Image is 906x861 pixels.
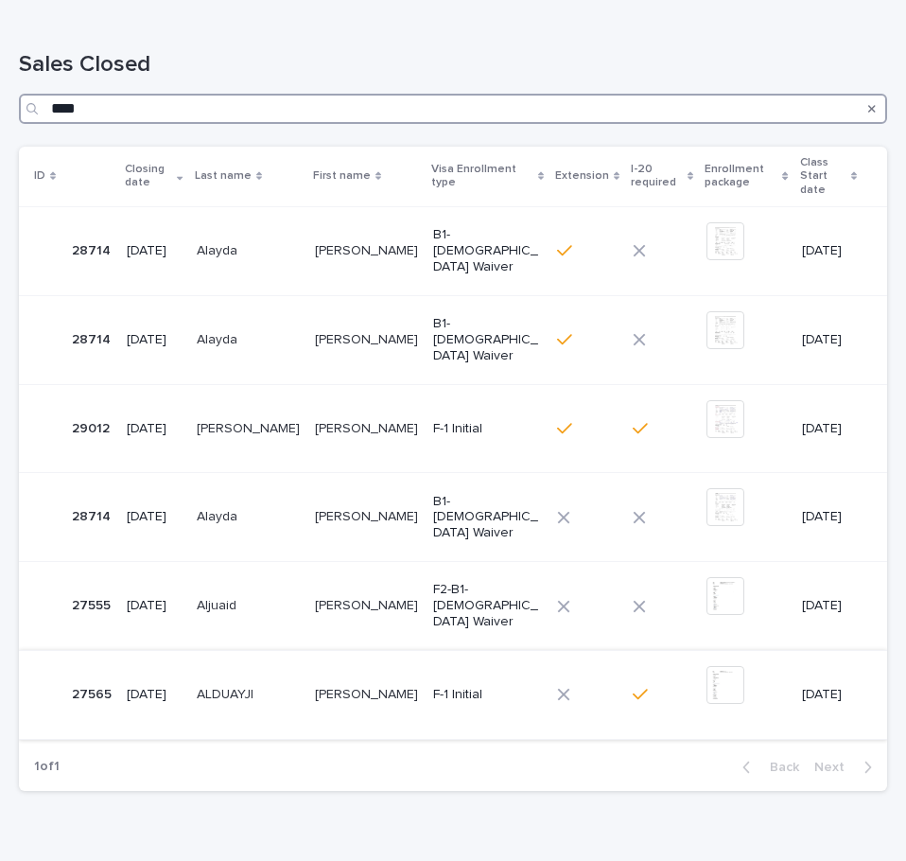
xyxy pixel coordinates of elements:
tr: 2756527565 [DATE]ALDUAYJIALDUAYJI [PERSON_NAME][PERSON_NAME] F-1 Initial[DATE] [19,650,887,739]
p: B1-[DEMOGRAPHIC_DATA] Waiver [433,227,538,274]
p: Class Start date [800,152,846,201]
p: [DATE] [802,509,857,525]
p: [DATE] [127,332,182,348]
p: Alayda [197,328,241,348]
p: [DATE] [127,509,182,525]
span: Back [758,761,799,774]
p: [DATE] [802,332,857,348]
tr: 2755527555 [DATE]AljuaidAljuaid [PERSON_NAME][PERSON_NAME] F2-B1-[DEMOGRAPHIC_DATA] Waiver[DATE] [19,562,887,651]
h1: Sales Closed [19,51,887,79]
p: Alayda [197,239,241,259]
p: Extension [555,166,609,186]
p: [DATE] [802,598,857,614]
p: Abdullah Mohammed A [315,417,422,437]
p: F-1 Initial [433,421,538,437]
p: First name [313,166,371,186]
p: 28714 [72,328,114,348]
p: Aljuaid [197,594,240,614]
button: Next [807,759,887,776]
p: [PERSON_NAME] [315,239,422,259]
button: Back [727,759,807,776]
p: [DATE] [802,243,857,259]
p: 29012 [72,417,113,437]
p: [DATE] [127,598,182,614]
p: 27565 [72,683,115,703]
p: F2-B1-[DEMOGRAPHIC_DATA] Waiver [433,582,538,629]
p: [PERSON_NAME] [197,417,304,437]
p: [DATE] [127,687,182,703]
p: F-1 Initial [433,687,538,703]
p: Enrollment package [705,159,777,194]
p: B1-[DEMOGRAPHIC_DATA] Waiver [433,494,538,541]
p: Alayda [197,505,241,525]
p: ID [34,166,45,186]
span: Next [814,761,856,774]
p: B1-[DEMOGRAPHIC_DATA] Waiver [433,316,538,363]
p: 28714 [72,239,114,259]
p: Visa Enrollment type [431,159,533,194]
p: ALDUAYJI [197,683,257,703]
tr: 2871428714 [DATE]AlaydaAlayda [PERSON_NAME][PERSON_NAME] B1-[DEMOGRAPHIC_DATA] Waiver[DATE] [19,295,887,384]
p: [PERSON_NAME] [315,505,422,525]
p: [PERSON_NAME] [315,328,422,348]
tr: 2901229012 [DATE][PERSON_NAME][PERSON_NAME] [PERSON_NAME][PERSON_NAME] F-1 Initial[DATE] [19,384,887,473]
p: 28714 [72,505,114,525]
p: Last name [195,166,252,186]
p: [DATE] [127,243,182,259]
p: [DATE] [802,421,857,437]
p: Closing date [125,159,172,194]
input: Search [19,94,887,124]
p: I-20 required [631,159,683,194]
tr: 2871428714 [DATE]AlaydaAlayda [PERSON_NAME][PERSON_NAME] B1-[DEMOGRAPHIC_DATA] Waiver[DATE] [19,206,887,295]
p: ABDULRAHMAN FUAD A [315,683,422,703]
p: 1 of 1 [19,744,75,790]
p: 27555 [72,594,114,614]
p: [PERSON_NAME] [315,594,422,614]
p: [DATE] [127,421,182,437]
tr: 2871428714 [DATE]AlaydaAlayda [PERSON_NAME][PERSON_NAME] B1-[DEMOGRAPHIC_DATA] Waiver[DATE] [19,473,887,562]
p: [DATE] [802,687,857,703]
